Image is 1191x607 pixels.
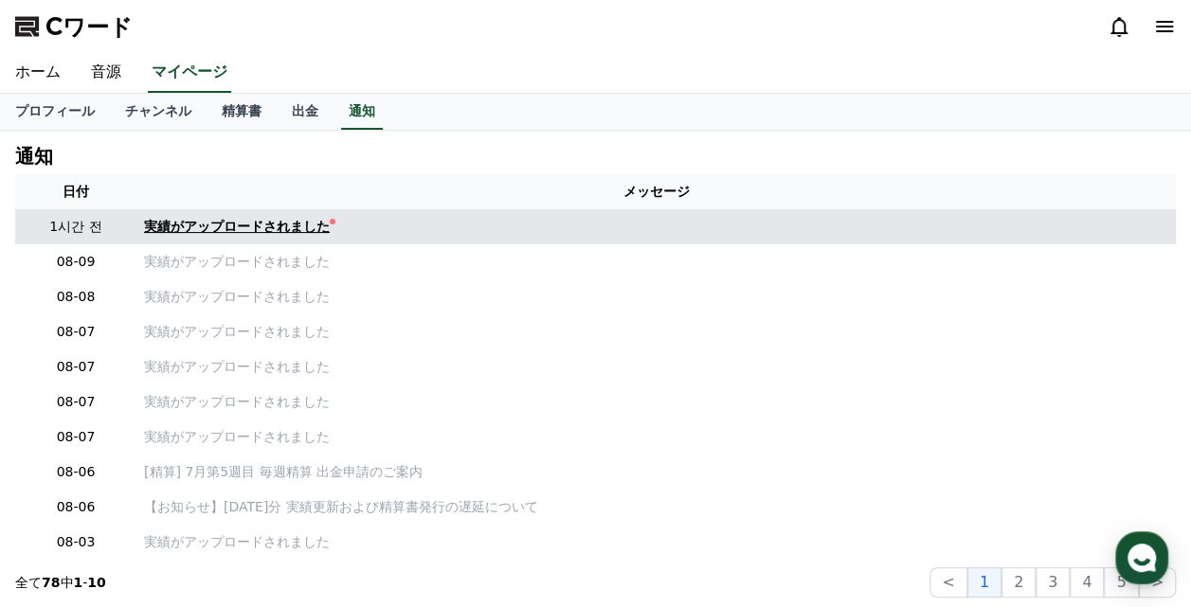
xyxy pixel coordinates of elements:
a: 実績がアップロードされました [144,357,1168,377]
button: 5 [1104,567,1138,598]
font: 1 [980,571,989,594]
font: 3 [1048,573,1057,592]
button: < [929,567,966,598]
strong: 78 [42,575,60,590]
p: 08-07 [23,322,129,342]
h4: 通知 [15,146,53,167]
span: チャット [162,479,208,494]
button: 3 [1036,567,1070,598]
font: 2 [1014,573,1023,592]
a: 精算書 [207,94,277,130]
a: ホーム [6,450,125,497]
button: 4 [1070,567,1104,598]
p: 08-07 [23,357,129,377]
button: 1 [967,567,1002,598]
a: 音源 [76,53,136,93]
font: 精算書 [222,103,262,118]
p: 08-06 [23,462,129,482]
a: 実績がアップロードされました [144,392,1168,412]
p: 08-03 [23,532,129,552]
p: 08-09 [23,252,129,272]
span: Cワード [45,11,133,42]
p: 1시간 전 [23,217,129,237]
span: 設定 [293,478,316,493]
a: 実績がアップロードされました [144,322,1168,342]
strong: 1 [73,575,82,590]
p: 08-07 [23,392,129,412]
a: チャット [125,450,244,497]
font: 4 [1082,573,1092,592]
font: 日付 [63,184,89,199]
a: [精算] 7月第5週目 毎週精算 出金申請のご案内 [144,462,1168,482]
p: 08-07 [23,427,129,447]
a: 通知 [341,94,383,130]
a: 【お知らせ】[DATE]分 実績更新および精算書発行の遅延について [144,497,1168,517]
p: 08-08 [23,287,129,307]
font: チャンネル [125,103,191,118]
a: マイページ [148,53,231,93]
button: 2 [1002,567,1036,598]
a: チャンネル [110,94,207,130]
a: 実績がアップロードされました [144,287,1168,307]
a: 実績がアップロードされました [144,252,1168,272]
a: 実績がアップロードされました [144,427,1168,447]
a: 実績がアップロードされました [144,217,1168,237]
font: プロフィール [15,103,95,118]
a: 出金 [277,94,334,130]
p: 08-06 [23,497,129,517]
a: 実績がアップロードされました [144,532,1168,552]
span: ホーム [48,478,82,493]
font: メッセージ [623,184,690,199]
font: 実績がアップロードされました [144,219,330,234]
a: Cワード [15,11,133,42]
font: 出金 [292,103,318,118]
a: 設定 [244,450,364,497]
p: 全て 中 - [15,573,106,592]
font: 通知 [349,103,375,118]
strong: 10 [87,575,105,590]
